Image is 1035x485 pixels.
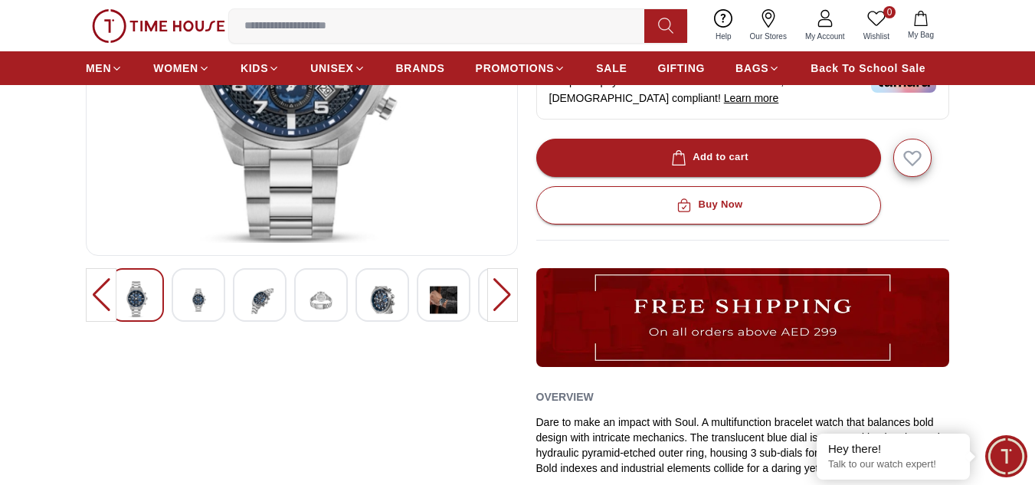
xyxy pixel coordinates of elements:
a: SALE [596,54,627,82]
a: GIFTING [657,54,705,82]
span: UNISEX [310,61,353,76]
span: My Account [799,31,851,42]
img: ... [92,9,225,43]
p: Talk to our watch expert! [828,458,958,471]
span: AED 175.00 [659,75,717,87]
span: 0 [883,6,896,18]
img: POLICE SOUL Men's Multifunction Blue Dial Watch - PEWGK0053901 [368,281,396,319]
img: POLICE SOUL Men's Multifunction Blue Dial Watch - PEWGK0053901 [430,281,457,319]
a: WOMEN [153,54,210,82]
img: POLICE SOUL Men's Multifunction Blue Dial Watch - PEWGK0053901 [307,281,335,319]
img: POLICE SOUL Men's Multifunction Blue Dial Watch - PEWGK0053901 [123,281,151,317]
span: SALE [596,61,627,76]
img: ... [536,268,950,367]
span: BAGS [735,61,768,76]
span: WOMEN [153,61,198,76]
span: BRANDS [396,61,445,76]
div: Dare to make an impact with Soul. A multifunction bracelet watch that balances bold design with i... [536,415,950,476]
img: POLICE SOUL Men's Multifunction Blue Dial Watch - PEWGK0053901 [246,281,273,319]
a: MEN [86,54,123,82]
a: BAGS [735,54,780,82]
a: Help [706,6,741,45]
a: BRANDS [396,54,445,82]
span: Back To School Sale [811,61,925,76]
a: Back To School Sale [811,54,925,82]
span: GIFTING [657,61,705,76]
button: Add to cart [536,139,881,177]
img: POLICE SOUL Men's Multifunction Blue Dial Watch - PEWGK0053901 [185,281,212,319]
div: Add to cart [668,149,748,166]
a: PROMOTIONS [476,54,566,82]
span: Our Stores [744,31,793,42]
div: Buy Now [673,196,742,214]
button: Buy Now [536,186,881,224]
span: My Bag [902,29,940,41]
span: Wishlist [857,31,896,42]
a: KIDS [241,54,280,82]
span: PROMOTIONS [476,61,555,76]
a: UNISEX [310,54,365,82]
span: KIDS [241,61,268,76]
div: Chat Widget [985,435,1027,477]
a: Our Stores [741,6,796,45]
span: Learn more [724,92,779,104]
div: Hey there! [828,441,958,457]
button: My Bag [899,8,943,44]
a: 0Wishlist [854,6,899,45]
span: MEN [86,61,111,76]
span: Help [709,31,738,42]
div: Or split in 4 payments of - No late fees, [DEMOGRAPHIC_DATA] compliant! [536,60,950,120]
h2: Overview [536,385,594,408]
